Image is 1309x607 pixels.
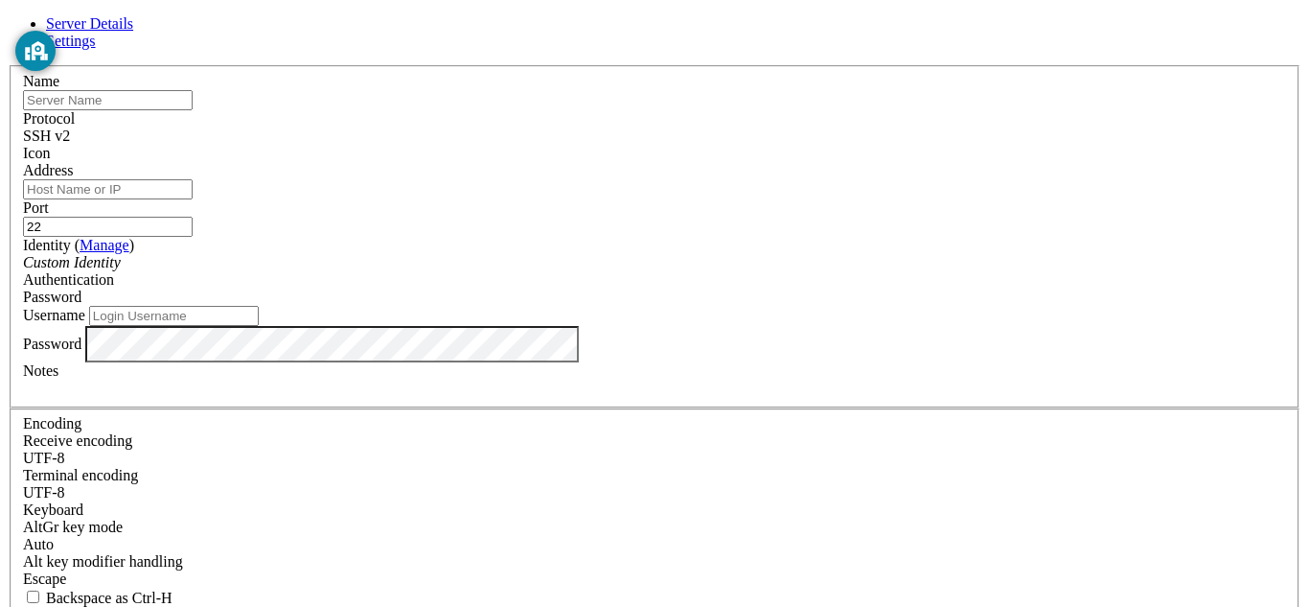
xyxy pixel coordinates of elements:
[23,553,183,570] label: Controls how the Alt key is handled. Escape: Send an ESC prefix. 8-Bit: Add 128 to the typed char...
[46,590,172,606] span: Backspace as Ctrl-H
[23,237,134,253] label: Identity
[75,237,134,253] span: ( )
[23,415,81,432] label: Encoding
[23,254,121,270] i: Custom Identity
[23,335,81,351] label: Password
[23,502,83,518] label: Keyboard
[23,217,193,237] input: Port Number
[23,128,1286,145] div: SSH v2
[23,571,66,587] span: Escape
[23,467,138,483] label: The default terminal encoding. ISO-2022 enables character map translations (like graphics maps). ...
[23,484,1286,502] div: UTF-8
[23,271,114,288] label: Authentication
[15,31,56,71] button: GoGuardian Privacy Information
[23,536,54,552] span: Auto
[23,179,193,199] input: Host Name or IP
[27,591,39,603] input: Backspace as Ctrl-H
[23,590,172,606] label: If true, the backspace should send BS ('\x08', aka ^H). Otherwise the backspace key should send '...
[23,432,132,449] label: Set the expected encoding for data received from the host. If the encodings do not match, visual ...
[46,15,133,32] a: Server Details
[23,450,1286,467] div: UTF-8
[23,289,81,305] span: Password
[23,450,65,466] span: UTF-8
[23,536,1286,553] div: Auto
[23,199,49,216] label: Port
[46,33,96,49] a: Settings
[23,289,1286,306] div: Password
[23,90,193,110] input: Server Name
[23,254,1286,271] div: Custom Identity
[23,484,65,501] span: UTF-8
[80,237,129,253] a: Manage
[23,571,1286,588] div: Escape
[23,307,85,323] label: Username
[89,306,259,326] input: Login Username
[23,362,58,379] label: Notes
[23,519,123,535] label: Set the expected encoding for data received from the host. If the encodings do not match, visual ...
